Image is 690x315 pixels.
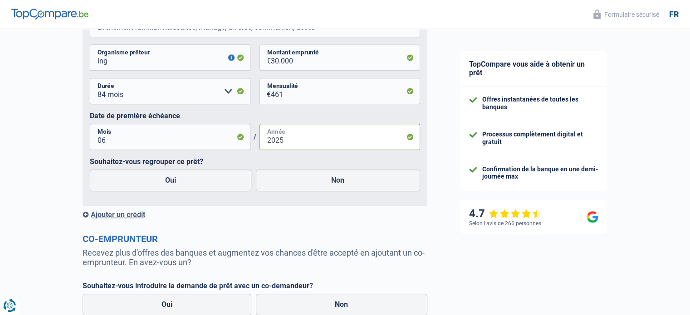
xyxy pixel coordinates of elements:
div: Confirmation de la banque en une demi-journée max [482,165,598,181]
button: Formulaire sécurisé [588,7,665,22]
p: Recevez plus d'offres des banques et augmentez vos chances d'être accepté en ajoutant un co-empru... [83,248,427,267]
img: TopCompare Logo [11,9,88,19]
label: Souhaitez-vous introduire la demande de prêt avec un co-demandeur? [83,281,427,290]
label: Date de première échéance [90,111,420,120]
h2: Co-emprunteur [83,233,427,244]
div: fr [669,10,679,19]
div: Offres instantanées de toutes les banques [482,96,598,111]
span: € [259,44,271,71]
div: 4.7 [469,207,542,220]
label: Non [256,170,420,191]
span: / [250,132,259,141]
div: Ajouter un crédit [83,210,427,219]
label: Souhaitez-vous regrouper ce prêt? [90,157,420,166]
input: AAAA [259,124,420,150]
div: Selon l’avis de 266 personnes [469,220,541,227]
div: TopCompare vous aide à obtenir un prêt [460,51,607,87]
div: Processus complètement digital et gratuit [482,131,598,146]
label: Oui [90,170,252,191]
span: € [259,78,271,104]
input: MM [90,124,250,150]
